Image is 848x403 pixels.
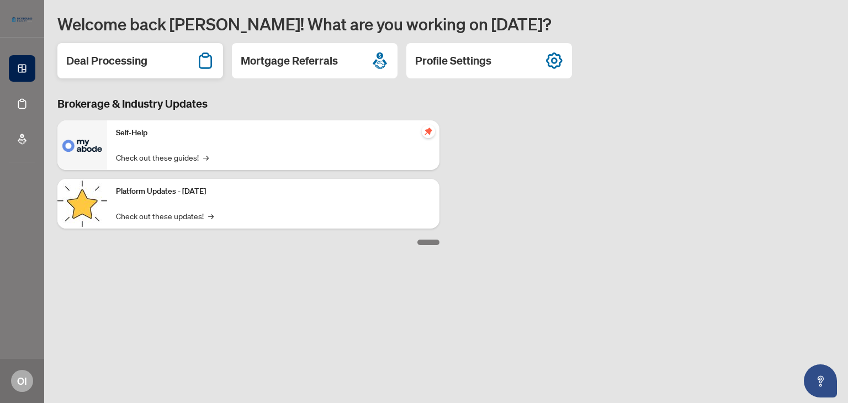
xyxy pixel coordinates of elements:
[17,373,27,389] span: OI
[57,120,107,170] img: Self-Help
[116,210,214,222] a: Check out these updates!→
[57,96,439,112] h3: Brokerage & Industry Updates
[422,125,435,138] span: pushpin
[203,151,209,163] span: →
[415,53,491,68] h2: Profile Settings
[804,364,837,397] button: Open asap
[241,53,338,68] h2: Mortgage Referrals
[116,127,431,139] p: Self-Help
[57,179,107,229] img: Platform Updates - September 16, 2025
[208,210,214,222] span: →
[116,151,209,163] a: Check out these guides!→
[66,53,147,68] h2: Deal Processing
[57,13,835,34] h1: Welcome back [PERSON_NAME]! What are you working on [DATE]?
[116,185,431,198] p: Platform Updates - [DATE]
[9,14,35,25] img: logo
